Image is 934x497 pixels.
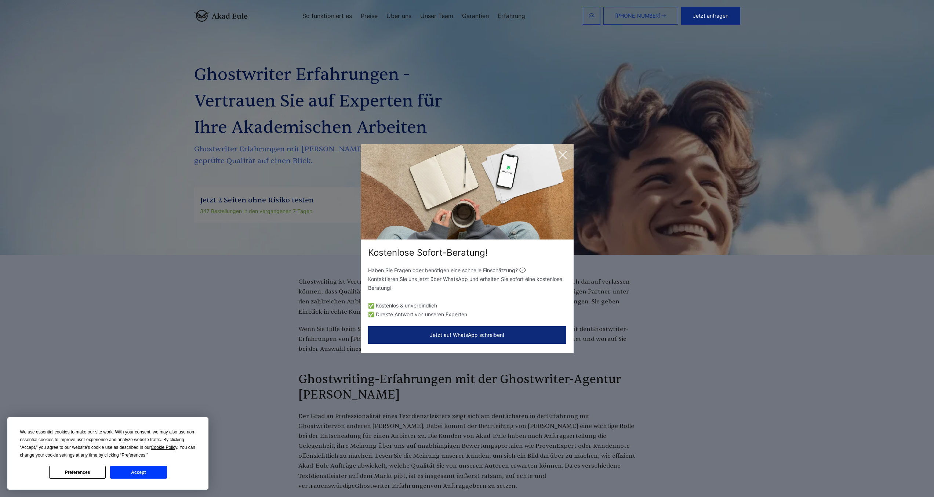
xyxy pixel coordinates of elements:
button: Jetzt auf WhatsApp schreiben! [368,326,566,344]
span: Cookie Policy [151,445,177,450]
div: Kostenlose Sofort-Beratung! [361,247,574,259]
div: We use essential cookies to make our site work. With your consent, we may also use non-essential ... [20,428,196,459]
a: Erfahrung [498,13,525,19]
img: logo [194,10,248,22]
a: So funktioniert es [302,13,352,19]
li: ✅ Kostenlos & unverbindlich [368,301,566,310]
a: Garantien [462,13,489,19]
span: [PHONE_NUMBER] [615,13,661,19]
button: Jetzt anfragen [681,7,740,25]
div: Cookie Consent Prompt [7,417,208,490]
img: exit [361,144,574,240]
p: Haben Sie Fragen oder benötigen eine schnelle Einschätzung? 💬 Kontaktieren Sie uns jetzt über Wha... [368,266,566,292]
button: Preferences [49,466,106,479]
a: Unser Team [420,13,453,19]
a: Über uns [386,13,411,19]
li: ✅ Direkte Antwort von unseren Experten [368,310,566,319]
span: Preferences [121,453,145,458]
img: email [589,13,595,19]
button: Accept [110,466,167,479]
a: Preise [361,13,378,19]
a: [PHONE_NUMBER] [603,7,678,25]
